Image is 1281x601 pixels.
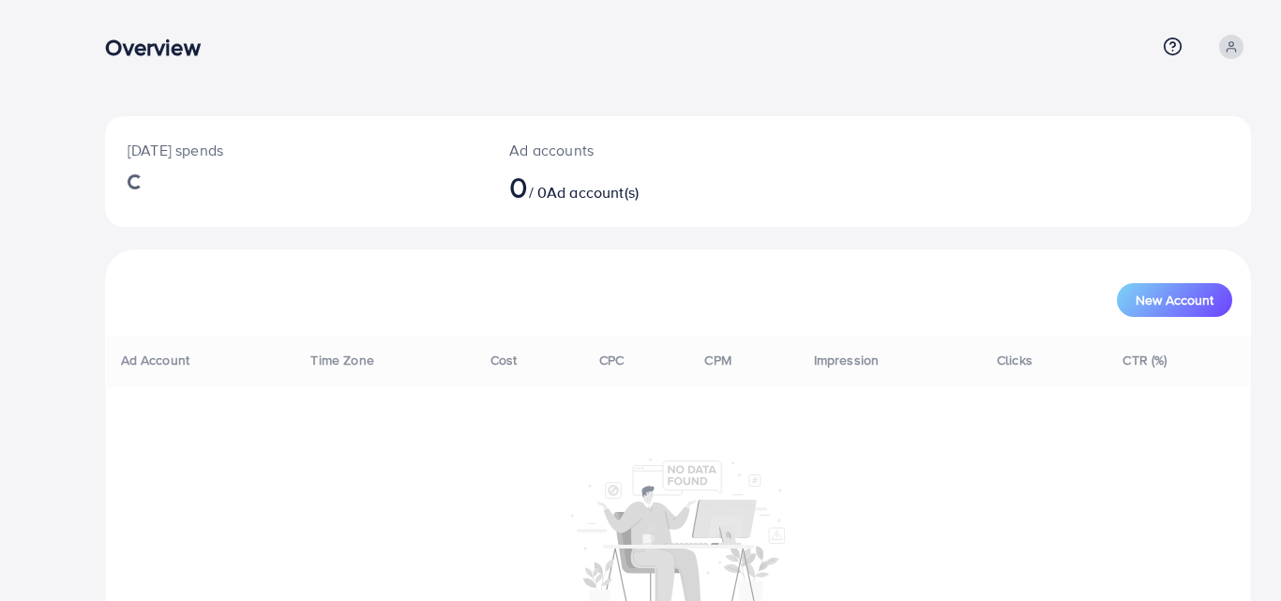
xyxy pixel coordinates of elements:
h3: Overview [105,34,215,61]
span: New Account [1136,293,1213,307]
h2: / 0 [509,169,751,204]
span: Ad account(s) [547,182,639,203]
button: New Account [1117,283,1232,317]
p: [DATE] spends [128,139,464,161]
span: 0 [509,165,528,208]
p: Ad accounts [509,139,751,161]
